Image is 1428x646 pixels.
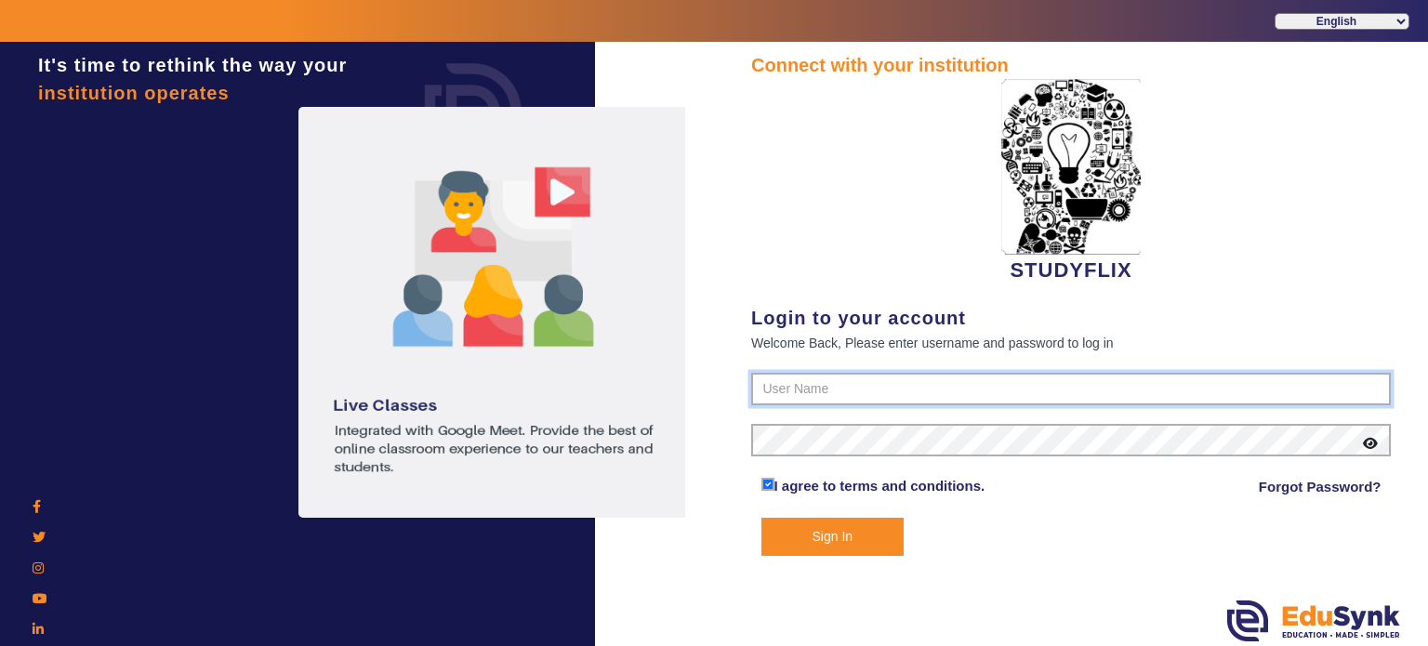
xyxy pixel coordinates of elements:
[1259,476,1382,498] a: Forgot Password?
[751,332,1391,354] div: Welcome Back, Please enter username and password to log in
[751,304,1391,332] div: Login to your account
[761,518,905,556] button: Sign In
[1227,600,1400,641] img: edusynk.png
[751,373,1391,406] input: User Name
[38,83,230,103] span: institution operates
[298,107,689,518] img: login1.png
[751,51,1391,79] div: Connect with your institution
[751,79,1391,285] div: STUDYFLIX
[774,478,985,494] a: I agree to terms and conditions.
[403,42,543,181] img: login.png
[38,55,347,75] span: It's time to rethink the way your
[1001,79,1141,255] img: 2da83ddf-6089-4dce-a9e2-416746467bdd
